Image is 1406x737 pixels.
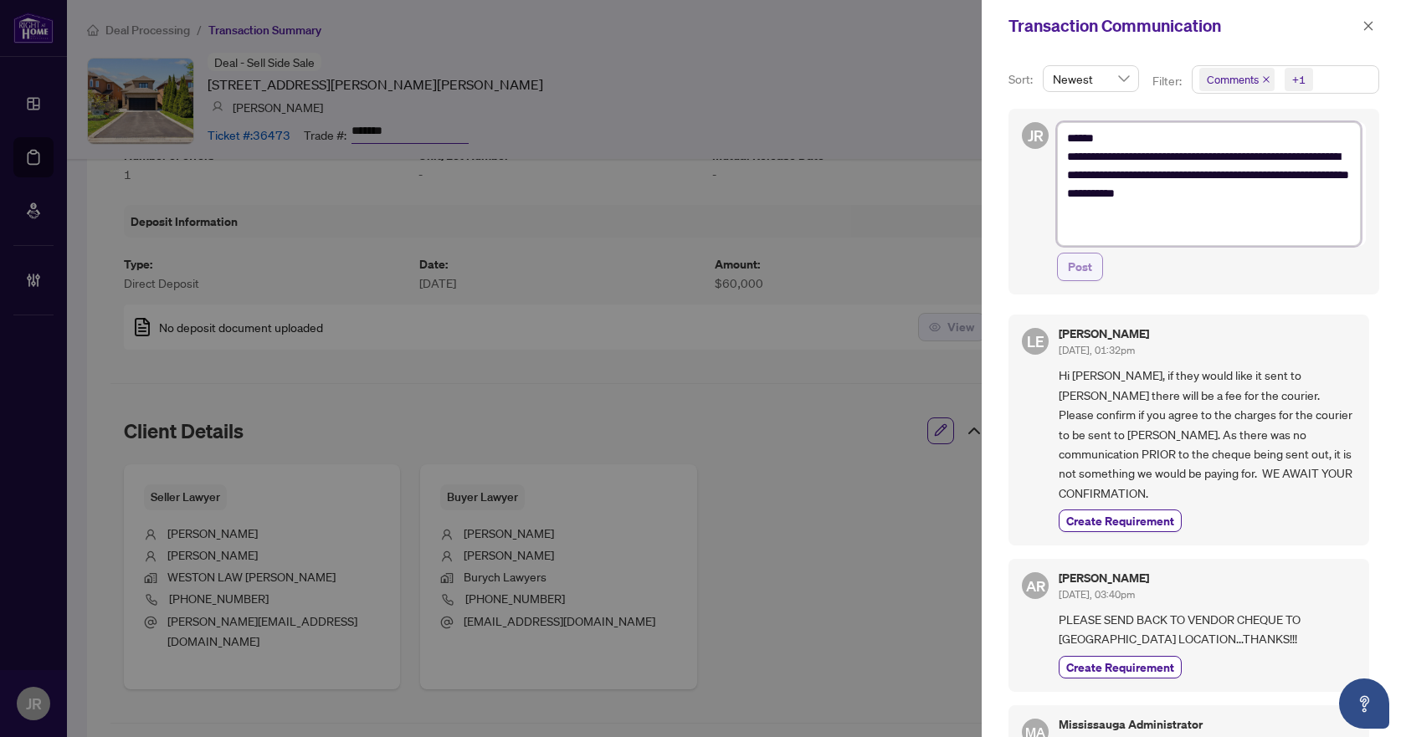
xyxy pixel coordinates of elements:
[1152,72,1184,90] p: Filter:
[1053,66,1129,91] span: Newest
[1057,253,1103,281] button: Post
[1292,71,1306,88] div: +1
[1059,656,1182,678] button: Create Requirement
[1059,328,1149,340] h5: [PERSON_NAME]
[1207,71,1259,88] span: Comments
[1059,572,1149,584] h5: [PERSON_NAME]
[1066,512,1174,530] span: Create Requirement
[1199,68,1275,91] span: Comments
[1059,344,1135,356] span: [DATE], 01:32pm
[1059,366,1356,503] span: Hi [PERSON_NAME], if they would like it sent to [PERSON_NAME] there will be a fee for the courier...
[1059,588,1135,601] span: [DATE], 03:40pm
[1027,330,1044,353] span: LE
[1059,719,1203,730] h5: Mississauga Administrator
[1339,678,1389,729] button: Open asap
[1028,124,1044,147] span: JR
[1008,70,1036,89] p: Sort:
[1066,658,1174,676] span: Create Requirement
[1025,574,1045,596] span: AR
[1068,253,1092,280] span: Post
[1059,610,1356,649] span: PLEASE SEND BACK TO VENDOR CHEQUE TO [GEOGRAPHIC_DATA] LOCATION...THANKS!!!
[1059,509,1182,532] button: Create Requirement
[1008,13,1357,38] div: Transaction Communication
[1362,20,1374,32] span: close
[1262,75,1270,84] span: close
